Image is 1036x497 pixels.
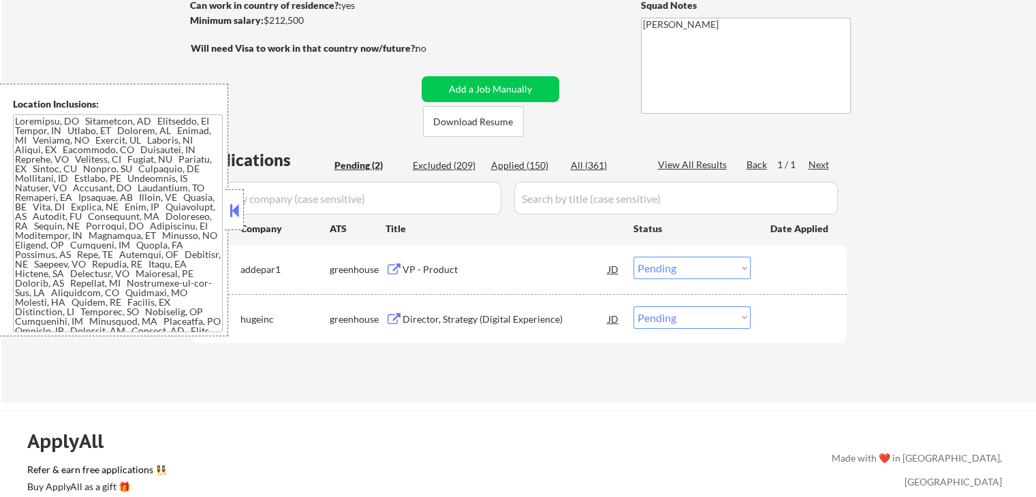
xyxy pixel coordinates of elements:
button: Add a Job Manually [422,76,559,102]
div: $212,500 [190,14,417,27]
strong: Minimum salary: [190,14,264,26]
div: greenhouse [330,263,386,276]
div: Excluded (209) [413,159,481,172]
div: Pending (2) [334,159,403,172]
div: JD [607,257,621,281]
div: Made with ❤️ in [GEOGRAPHIC_DATA], [GEOGRAPHIC_DATA] [826,446,1002,494]
div: ApplyAll [27,430,119,453]
div: Next [809,158,830,172]
div: Title [386,222,621,236]
div: Director, Strategy (Digital Experience) [403,312,608,326]
div: All (361) [571,159,639,172]
a: Refer & earn free applications 👯‍♀️ [27,465,547,479]
div: Applied (150) [491,159,559,172]
div: JD [607,306,621,331]
div: Buy ApplyAll as a gift 🎁 [27,482,163,492]
div: Status [633,216,751,240]
div: Date Applied [770,222,830,236]
input: Search by company (case sensitive) [195,182,501,214]
strong: Will need Visa to work in that country now/future?: [191,42,418,54]
div: View All Results [658,158,731,172]
div: Location Inclusions: [13,97,223,111]
div: VP - Product [403,263,608,276]
input: Search by title (case sensitive) [514,182,838,214]
div: ATS [330,222,386,236]
div: Company [240,222,330,236]
div: Applications [195,152,330,168]
div: greenhouse [330,312,386,326]
div: addepar1 [240,263,330,276]
div: 1 / 1 [777,158,809,172]
div: Back [747,158,768,172]
div: hugeinc [240,312,330,326]
div: no [415,42,454,55]
a: Buy ApplyAll as a gift 🎁 [27,479,163,496]
button: Download Resume [423,106,524,137]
